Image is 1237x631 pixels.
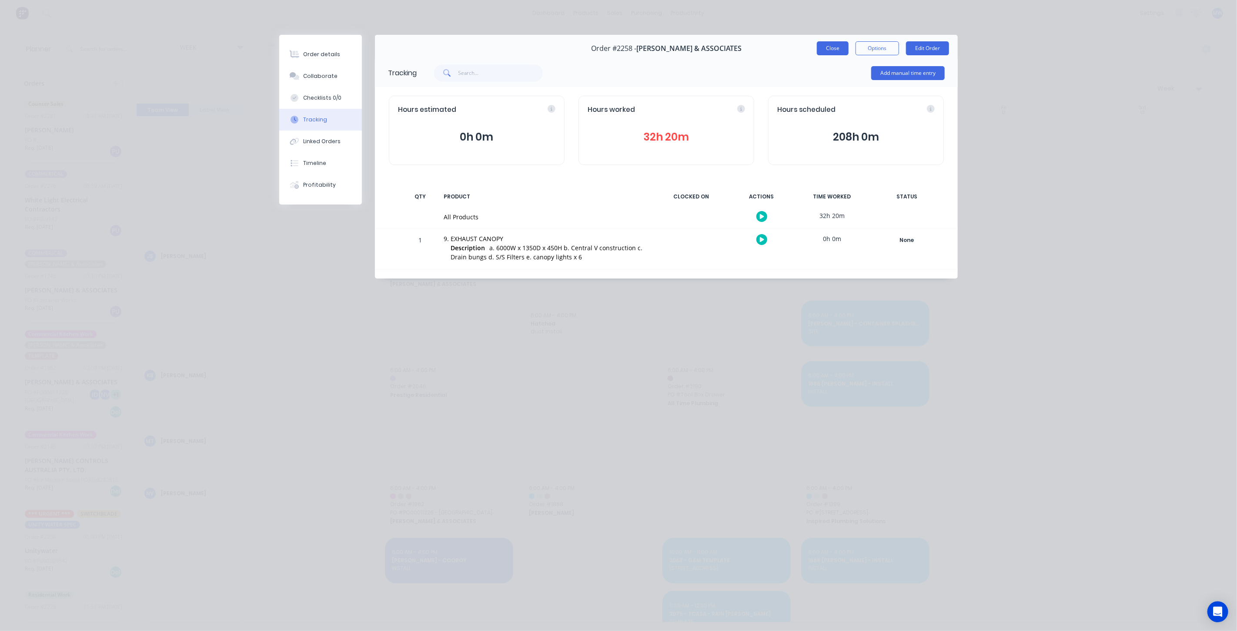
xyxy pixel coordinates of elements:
[304,116,328,124] div: Tracking
[799,229,865,248] div: 0h 0m
[636,44,742,53] span: [PERSON_NAME] & ASSOCIATES
[407,188,433,206] div: QTY
[398,105,456,115] span: Hours estimated
[871,66,945,80] button: Add manual time entry
[1207,601,1228,622] div: Open Intercom Messenger
[304,72,338,80] div: Collaborate
[729,188,794,206] div: ACTIONS
[279,152,362,174] button: Timeline
[856,41,899,55] button: Options
[451,243,485,252] span: Description
[444,234,648,243] div: 9. EXHAUST CANOPY
[451,244,642,261] span: a. 6000W x 1350D x 450H b. Central V construction c. Drain bungs d. S/S Filters e. canopy lights x 6
[407,230,433,269] div: 1
[438,188,653,206] div: PRODUCT
[304,138,341,145] div: Linked Orders
[279,65,362,87] button: Collaborate
[591,44,636,53] span: Order #2258 -
[279,87,362,109] button: Checklists 0/0
[279,109,362,131] button: Tracking
[870,188,944,206] div: STATUS
[279,174,362,196] button: Profitability
[799,188,865,206] div: TIME WORKED
[906,41,949,55] button: Edit Order
[304,94,342,102] div: Checklists 0/0
[777,129,935,145] button: 208h 0m
[388,68,417,78] div: Tracking
[588,129,745,145] button: 32h 20m
[799,206,865,225] div: 32h 20m
[875,234,939,246] button: None
[304,50,341,58] div: Order details
[777,105,836,115] span: Hours scheduled
[279,131,362,152] button: Linked Orders
[304,181,336,189] div: Profitability
[398,129,555,145] button: 0h 0m
[279,44,362,65] button: Order details
[588,105,635,115] span: Hours worked
[458,64,543,82] input: Search...
[304,159,327,167] div: Timeline
[444,212,648,222] div: All Products
[659,188,724,206] div: CLOCKED ON
[817,41,849,55] button: Close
